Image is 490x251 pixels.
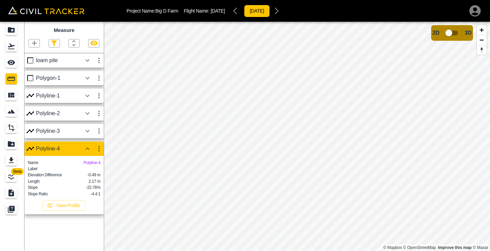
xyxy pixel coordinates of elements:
span: [DATE] [211,8,225,14]
button: Zoom in [477,25,487,35]
a: Map feedback [438,245,472,250]
button: [DATE] [244,5,270,17]
span: 2D [432,30,439,36]
span: 3D [465,30,472,36]
a: OpenStreetMap [403,245,436,250]
canvas: Map [104,22,490,251]
p: Flight Name: [184,8,225,14]
a: Maxar [473,245,488,250]
img: Civil Tracker [8,6,84,14]
button: Reset bearing to north [477,45,487,55]
button: Zoom out [477,35,487,45]
a: Mapbox [383,245,402,250]
p: Project Name: Big D Farm [127,8,178,14]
